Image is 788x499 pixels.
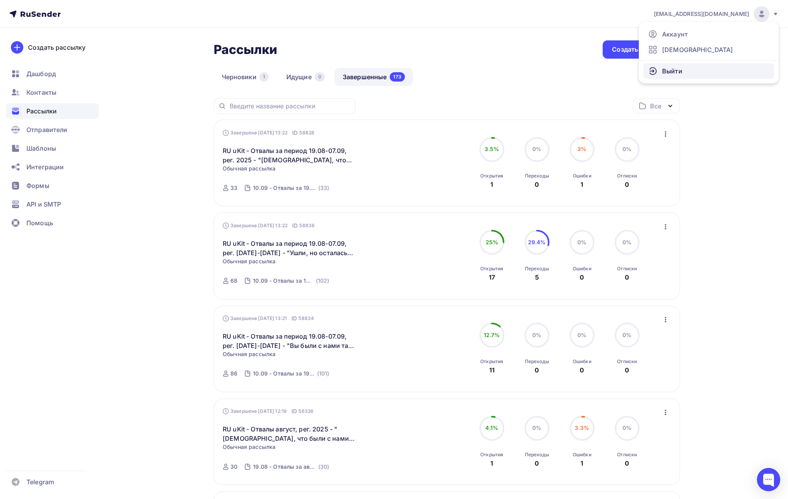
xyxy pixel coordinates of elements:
[650,101,661,111] div: Все
[26,162,64,172] span: Интеграции
[230,184,237,192] div: 33
[580,273,584,282] div: 0
[223,257,275,265] span: Обычная рассылка
[535,273,539,282] div: 5
[298,315,314,322] span: 58834
[223,146,356,165] a: RU uKit - Отвалы за период 19.08-07.09, рег. 2025 - "[DEMOGRAPHIC_DATA], что были с нами — а можн...
[480,452,503,458] div: Открытия
[633,98,680,113] button: Все
[26,144,56,153] span: Шаблоны
[662,45,733,54] span: [DEMOGRAPHIC_DATA]
[532,146,541,152] span: 0%
[252,275,330,287] a: 10.09 - Отвалы за 19.08 до 07.09 - Год регистрации [DATE]-[DATE] (102)
[625,180,629,189] div: 0
[291,315,297,322] span: ID
[490,459,493,468] div: 1
[223,222,315,230] div: Завершена [DATE] 13:22
[639,22,779,83] ul: [EMAIL_ADDRESS][DOMAIN_NAME]
[525,358,549,365] div: Переходы
[26,88,56,97] span: Контакты
[485,424,498,431] span: 4.1%
[223,165,275,172] span: Обычная рассылка
[577,146,586,152] span: 3%
[489,273,495,282] div: 17
[535,180,539,189] div: 0
[223,129,314,137] div: Завершена [DATE] 13:22
[532,424,541,431] span: 0%
[252,367,330,380] a: 10.09 - Отвалы за 19.08 до 07.09 - Год регистрации [DATE]-[DATE] (101)
[528,239,546,245] span: 29.4%
[26,218,53,228] span: Помощь
[654,10,749,18] span: [EMAIL_ADDRESS][DOMAIN_NAME]
[625,459,629,468] div: 0
[662,30,688,39] span: Аккаунт
[622,146,631,152] span: 0%
[26,200,61,209] span: API и SMTP
[316,277,329,285] div: (102)
[573,173,591,179] div: Ошибки
[315,72,325,82] div: 0
[535,365,539,375] div: 0
[318,463,329,471] div: (30)
[6,122,99,137] a: Отправители
[298,407,314,415] span: 56326
[617,452,637,458] div: Отписки
[535,459,539,468] div: 0
[223,332,356,350] a: RU uKit - Отвалы за период 19.08-07.09, рег. [DATE]-[DATE] - "Вы были с нами так давно 💛"
[252,461,330,473] a: 19.08 - Отвалы за август - Год регистрации 2025 (30)
[252,182,330,194] a: 10.09 - Отвалы за 19.08 до 07.09 - Год регистрации 2025 (33)
[292,222,298,230] span: ID
[26,477,54,487] span: Telegram
[6,141,99,156] a: Шаблоны
[26,125,68,134] span: Отправители
[484,332,500,338] span: 12.7%
[223,424,356,443] a: RU uKit - Отвалы август, рег. 2025 - "[DEMOGRAPHIC_DATA], что были с нами — а можно один честный ...
[575,424,589,431] span: 3.3%
[317,370,329,377] div: (101)
[480,173,503,179] div: Открытия
[573,452,591,458] div: Ошибки
[230,102,351,110] input: Введите название рассылки
[230,370,237,377] div: 86
[485,146,499,152] span: 3.5%
[253,370,315,377] div: 10.09 - Отвалы за 19.08 до 07.09 - Год регистрации [DATE]-[DATE]
[291,407,297,415] span: ID
[6,66,99,82] a: Дашборд
[617,358,637,365] div: Отписки
[223,350,275,358] span: Обычная рассылка
[253,277,314,285] div: 10.09 - Отвалы за 19.08 до 07.09 - Год регистрации [DATE]-[DATE]
[390,72,404,82] div: 173
[490,180,493,189] div: 1
[223,315,314,322] div: Завершена [DATE] 13:21
[617,266,637,272] div: Отписки
[26,69,56,78] span: Дашборд
[214,42,277,57] h2: Рассылки
[654,6,779,22] a: [EMAIL_ADDRESS][DOMAIN_NAME]
[6,178,99,193] a: Формы
[489,365,495,375] div: 11
[573,266,591,272] div: Ошибки
[278,68,333,86] a: Идущие0
[6,85,99,100] a: Контакты
[26,181,49,190] span: Формы
[581,180,583,189] div: 1
[223,239,356,257] a: RU uKit - Отвалы за период 19.08-07.09, рег. [DATE]-[DATE] - "Ушли, но осталась история — не подс...
[318,184,329,192] div: (33)
[480,266,503,272] div: Открытия
[26,106,57,116] span: Рассылки
[486,239,498,245] span: 25%
[662,66,682,76] span: Выйти
[292,129,298,137] span: ID
[214,68,277,86] a: Черновики1
[6,103,99,119] a: Рассылки
[260,72,268,82] div: 1
[525,173,549,179] div: Переходы
[230,463,237,471] div: 30
[223,407,314,415] div: Завершена [DATE] 12:19
[480,358,503,365] div: Открытия
[525,266,549,272] div: Переходы
[577,332,586,338] span: 0%
[299,222,315,230] span: 58836
[573,358,591,365] div: Ошибки
[253,463,316,471] div: 19.08 - Отвалы за август - Год регистрации 2025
